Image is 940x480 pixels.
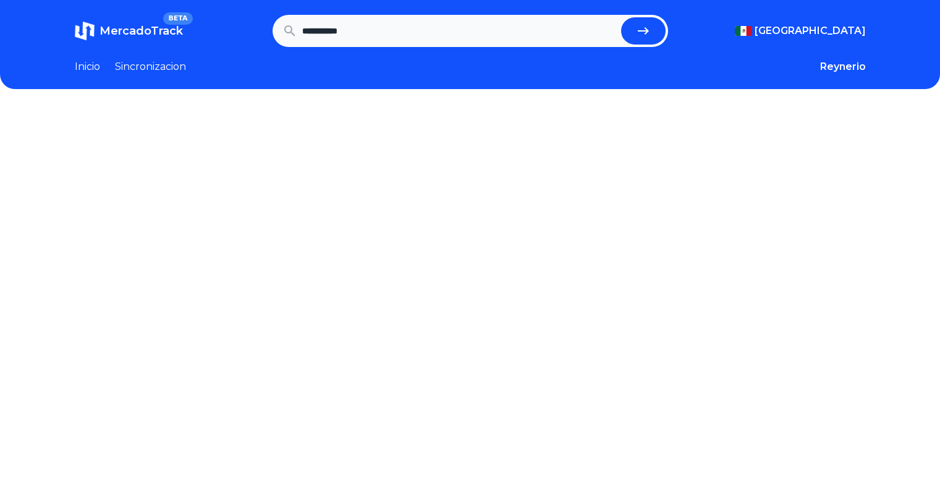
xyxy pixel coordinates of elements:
[735,26,752,36] img: Mexico
[755,24,866,38] span: [GEOGRAPHIC_DATA]
[735,24,866,38] button: [GEOGRAPHIC_DATA]
[75,21,95,41] img: MercadoTrack
[75,21,183,41] a: MercadoTrackBETA
[75,59,100,74] a: Inicio
[163,12,192,25] span: BETA
[115,59,186,74] a: Sincronizacion
[820,59,866,74] button: Reynerio
[100,24,183,38] span: MercadoTrack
